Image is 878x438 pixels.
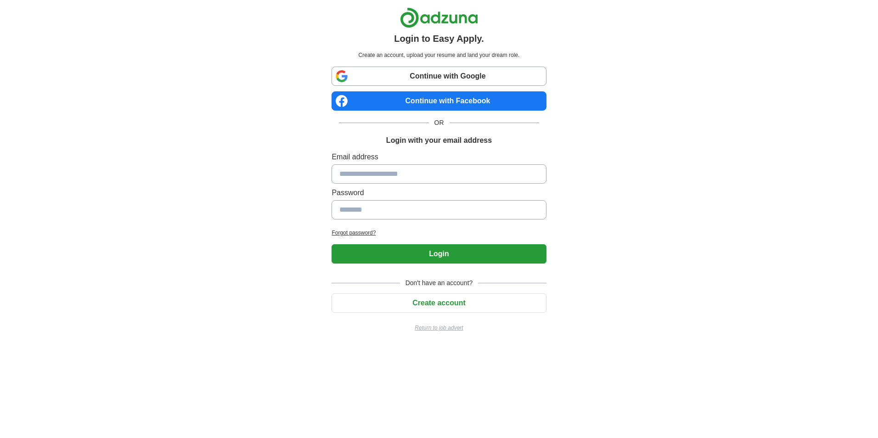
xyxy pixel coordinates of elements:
[332,152,546,163] label: Email address
[429,118,450,128] span: OR
[332,67,546,86] a: Continue with Google
[332,229,546,237] a: Forgot password?
[332,244,546,264] button: Login
[386,135,492,146] h1: Login with your email address
[400,7,478,28] img: Adzuna logo
[400,278,478,288] span: Don't have an account?
[332,187,546,198] label: Password
[332,299,546,307] a: Create account
[333,51,544,59] p: Create an account, upload your resume and land your dream role.
[332,293,546,313] button: Create account
[332,324,546,332] a: Return to job advert
[332,91,546,111] a: Continue with Facebook
[394,32,484,45] h1: Login to Easy Apply.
